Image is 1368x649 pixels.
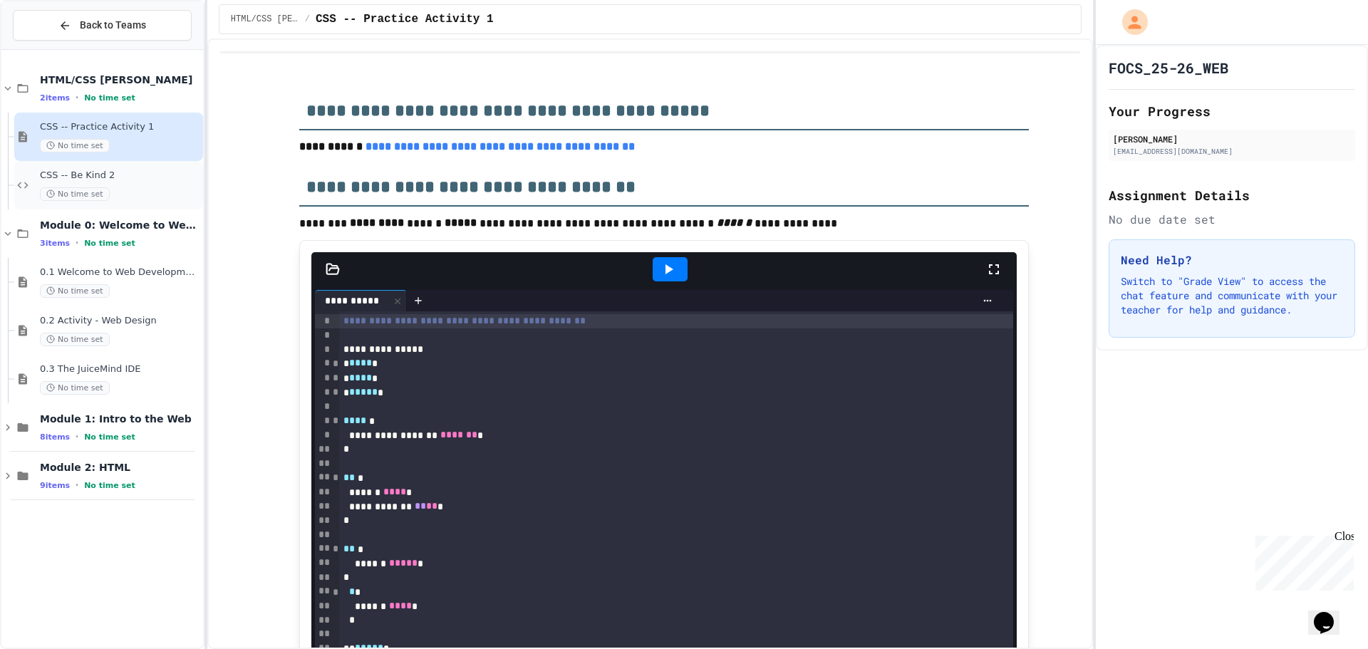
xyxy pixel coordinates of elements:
span: • [76,92,78,103]
span: 8 items [40,432,70,442]
span: Module 2: HTML [40,461,200,474]
span: 2 items [40,93,70,103]
span: No time set [40,139,110,152]
span: No time set [84,432,135,442]
div: [PERSON_NAME] [1113,133,1351,145]
h2: Assignment Details [1109,185,1355,205]
span: 0.3 The JuiceMind IDE [40,363,200,375]
span: 0.1 Welcome to Web Development [40,266,200,279]
span: No time set [40,381,110,395]
span: • [76,479,78,491]
span: Back to Teams [80,18,146,33]
div: My Account [1107,6,1151,38]
span: No time set [40,284,110,298]
h2: Your Progress [1109,101,1355,121]
button: Back to Teams [13,10,192,41]
span: 3 items [40,239,70,248]
span: No time set [84,93,135,103]
span: 9 items [40,481,70,490]
span: • [76,431,78,442]
span: No time set [84,481,135,490]
span: No time set [84,239,135,248]
div: No due date set [1109,211,1355,228]
div: Chat with us now!Close [6,6,98,90]
span: CSS -- Practice Activity 1 [316,11,494,28]
iframe: chat widget [1250,530,1354,591]
iframe: chat widget [1308,592,1354,635]
span: Module 1: Intro to the Web [40,412,200,425]
h3: Need Help? [1121,251,1343,269]
span: 0.2 Activity - Web Design [40,315,200,327]
p: Switch to "Grade View" to access the chat feature and communicate with your teacher for help and ... [1121,274,1343,317]
span: / [305,14,310,25]
span: CSS -- Practice Activity 1 [40,121,200,133]
span: Module 0: Welcome to Web Development [40,219,200,232]
h1: FOCS_25-26_WEB [1109,58,1228,78]
span: CSS -- Be Kind 2 [40,170,200,182]
div: [EMAIL_ADDRESS][DOMAIN_NAME] [1113,146,1351,157]
span: HTML/CSS [PERSON_NAME] [40,73,200,86]
span: No time set [40,187,110,201]
span: HTML/CSS Campbell [231,14,299,25]
span: No time set [40,333,110,346]
span: • [76,237,78,249]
